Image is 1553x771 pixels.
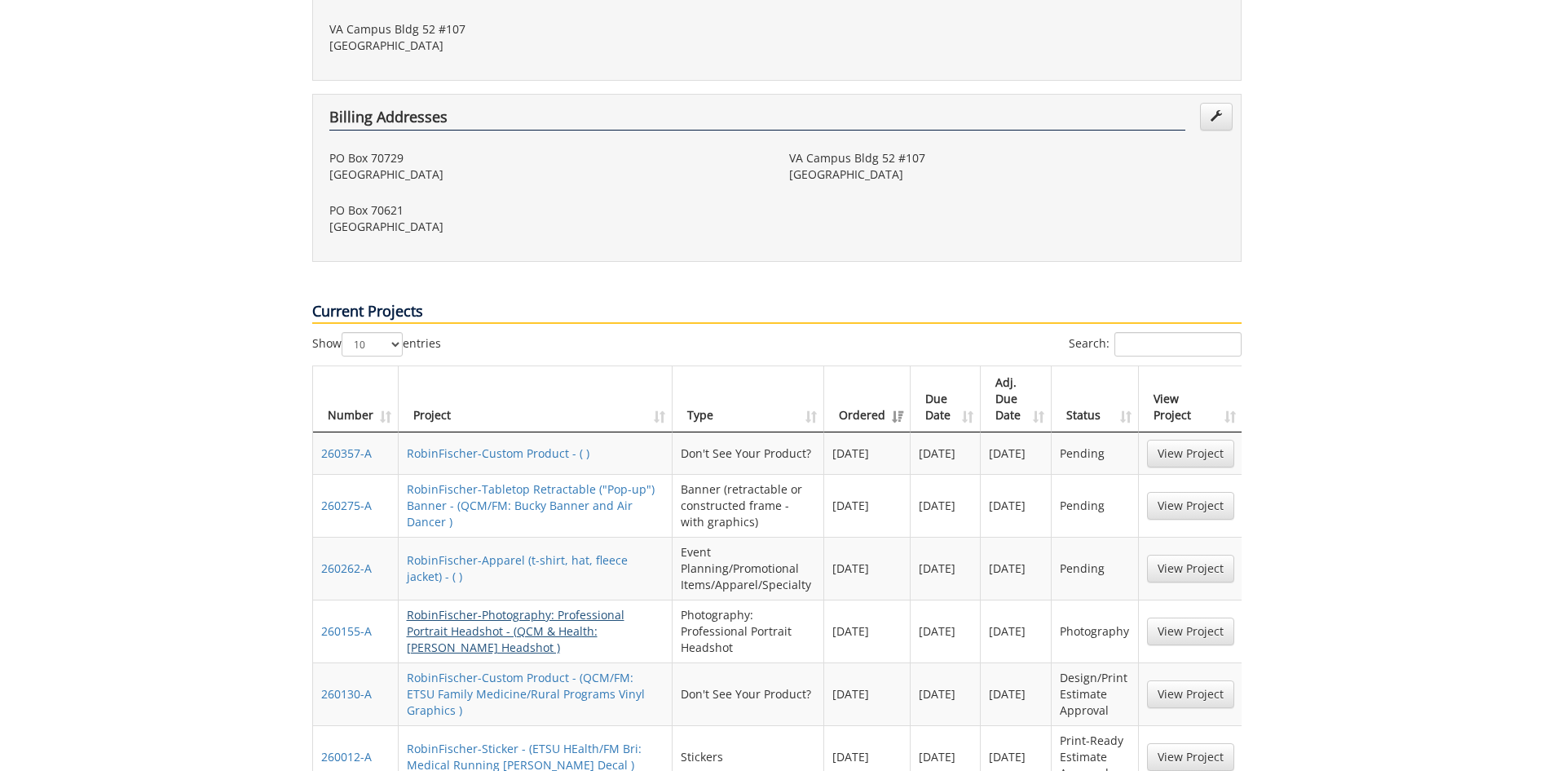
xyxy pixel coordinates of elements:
td: Photography [1052,600,1138,662]
a: View Project [1147,743,1234,771]
td: [DATE] [911,474,982,537]
td: [DATE] [824,432,911,474]
td: [DATE] [981,600,1052,662]
td: Pending [1052,432,1138,474]
td: Pending [1052,474,1138,537]
p: [GEOGRAPHIC_DATA] [329,166,765,183]
th: Due Date: activate to sort column ascending [911,366,982,432]
a: RobinFischer-Custom Product - ( ) [407,445,589,461]
label: Search: [1069,332,1242,357]
a: Edit Addresses [1200,103,1233,131]
td: Photography: Professional Portrait Headshot [673,600,823,662]
td: [DATE] [824,474,911,537]
a: 260155-A [321,623,372,639]
a: View Project [1147,680,1234,708]
select: Showentries [342,332,403,357]
a: 260262-A [321,561,372,576]
a: View Project [1147,492,1234,520]
a: RobinFischer-Custom Product - (QCM/FM: ETSU Family Medicine/Rural Programs Vinyl Graphics ) [407,670,645,718]
td: [DATE] [824,600,911,662]
h4: Billing Addresses [329,109,1185,131]
a: 260012-A [321,749,372,764]
p: [GEOGRAPHIC_DATA] [789,166,1224,183]
th: View Project: activate to sort column ascending [1139,366,1242,432]
td: [DATE] [911,600,982,662]
td: Don't See Your Product? [673,432,823,474]
td: [DATE] [824,662,911,725]
label: Show entries [312,332,441,357]
a: RobinFischer-Tabletop Retractable ("Pop-up") Banner - (QCM/FM: Bucky Banner and Air Dancer ) [407,481,655,530]
th: Status: activate to sort column ascending [1052,366,1138,432]
a: View Project [1147,555,1234,583]
td: Event Planning/Promotional Items/Apparel/Specialty [673,537,823,600]
th: Number: activate to sort column ascending [313,366,399,432]
th: Ordered: activate to sort column ascending [824,366,911,432]
p: PO Box 70729 [329,150,765,166]
td: Don't See Your Product? [673,662,823,725]
a: 260357-A [321,445,372,461]
td: Pending [1052,537,1138,600]
th: Adj. Due Date: activate to sort column ascending [981,366,1052,432]
a: 260130-A [321,686,372,702]
td: Banner (retractable or constructed frame - with graphics) [673,474,823,537]
td: [DATE] [911,537,982,600]
p: VA Campus Bldg 52 #107 [789,150,1224,166]
p: VA Campus Bldg 52 #107 [329,21,765,38]
p: [GEOGRAPHIC_DATA] [329,38,765,54]
p: [GEOGRAPHIC_DATA] [329,219,765,235]
a: RobinFischer-Apparel (t-shirt, hat, fleece jacket) - ( ) [407,552,628,584]
p: PO Box 70621 [329,202,765,219]
td: [DATE] [981,432,1052,474]
th: Project: activate to sort column ascending [399,366,673,432]
a: RobinFischer-Photography: Professional Portrait Headshot - (QCM & Health: [PERSON_NAME] Headshot ) [407,607,624,655]
input: Search: [1114,332,1242,357]
td: [DATE] [911,662,982,725]
th: Type: activate to sort column ascending [673,366,823,432]
a: View Project [1147,440,1234,467]
td: [DATE] [981,474,1052,537]
td: [DATE] [911,432,982,474]
a: 260275-A [321,498,372,513]
p: Current Projects [312,301,1242,324]
td: [DATE] [824,537,911,600]
a: View Project [1147,618,1234,645]
td: [DATE] [981,662,1052,725]
td: [DATE] [981,537,1052,600]
td: Design/Print Estimate Approval [1052,662,1138,725]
